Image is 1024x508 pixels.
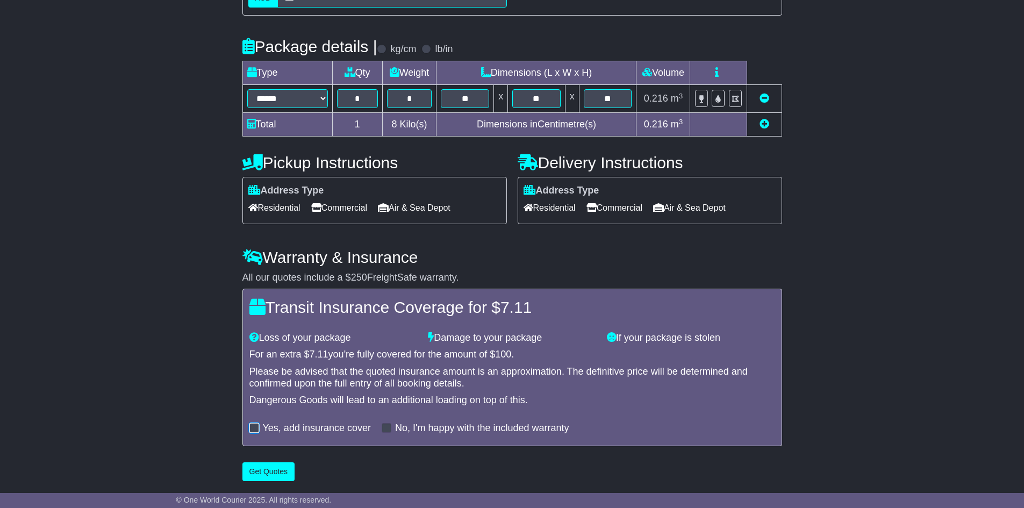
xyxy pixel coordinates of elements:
[565,85,579,113] td: x
[436,113,636,137] td: Dimensions in Centimetre(s)
[395,423,569,434] label: No, I'm happy with the included warranty
[242,38,377,55] h4: Package details |
[249,395,775,406] div: Dangerous Goods will lead to an additional loading on top of this.
[311,199,367,216] span: Commercial
[249,349,775,361] div: For an extra $ you're fully covered for the amount of $ .
[644,119,668,130] span: 0.216
[586,199,642,216] span: Commercial
[382,113,436,137] td: Kilo(s)
[332,113,382,137] td: 1
[636,61,690,85] td: Volume
[242,272,782,284] div: All our quotes include a $ FreightSafe warranty.
[310,349,328,360] span: 7.11
[495,349,511,360] span: 100
[653,199,726,216] span: Air & Sea Depot
[242,462,295,481] button: Get Quotes
[242,113,332,137] td: Total
[671,119,683,130] span: m
[423,332,601,344] div: Damage to your package
[390,44,416,55] label: kg/cm
[601,332,780,344] div: If your package is stolen
[494,85,508,113] td: x
[248,185,324,197] label: Address Type
[242,61,332,85] td: Type
[176,496,332,504] span: © One World Courier 2025. All rights reserved.
[760,93,769,104] a: Remove this item
[500,298,532,316] span: 7.11
[248,199,300,216] span: Residential
[671,93,683,104] span: m
[351,272,367,283] span: 250
[524,199,576,216] span: Residential
[760,119,769,130] a: Add new item
[249,298,775,316] h4: Transit Insurance Coverage for $
[244,332,423,344] div: Loss of your package
[382,61,436,85] td: Weight
[436,61,636,85] td: Dimensions (L x W x H)
[644,93,668,104] span: 0.216
[679,118,683,126] sup: 3
[391,119,397,130] span: 8
[332,61,382,85] td: Qty
[524,185,599,197] label: Address Type
[263,423,371,434] label: Yes, add insurance cover
[249,366,775,389] div: Please be advised that the quoted insurance amount is an approximation. The definitive price will...
[378,199,450,216] span: Air & Sea Depot
[679,92,683,100] sup: 3
[242,154,507,171] h4: Pickup Instructions
[242,248,782,266] h4: Warranty & Insurance
[518,154,782,171] h4: Delivery Instructions
[435,44,453,55] label: lb/in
